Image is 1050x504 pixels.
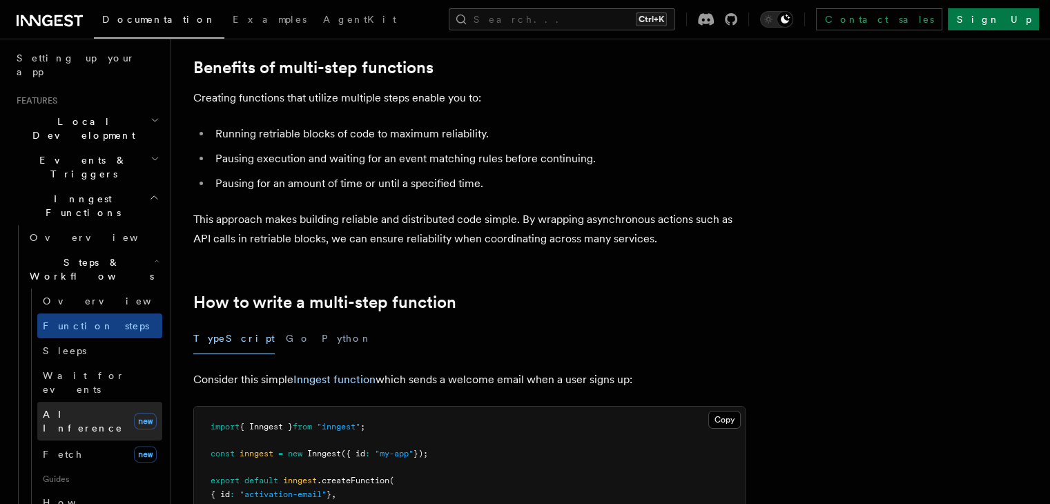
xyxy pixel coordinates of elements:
[11,95,57,106] span: Features
[43,320,149,331] span: Function steps
[24,250,162,289] button: Steps & Workflows
[211,449,235,458] span: const
[94,4,224,39] a: Documentation
[17,52,135,77] span: Setting up your app
[11,186,162,225] button: Inngest Functions
[233,14,307,25] span: Examples
[43,449,83,460] span: Fetch
[37,338,162,363] a: Sleeps
[37,468,162,490] span: Guides
[341,449,365,458] span: ({ id
[11,109,162,148] button: Local Development
[816,8,942,30] a: Contact sales
[11,46,162,84] a: Setting up your app
[230,490,235,499] span: :
[211,124,746,144] li: Running retriable blocks of code to maximum reliability.
[293,373,376,386] a: Inngest function
[43,409,123,434] span: AI Inference
[211,476,240,485] span: export
[315,4,405,37] a: AgentKit
[193,323,275,354] button: TypeScript
[365,449,370,458] span: :
[307,449,341,458] span: Inngest
[211,149,746,168] li: Pausing execution and waiting for an event matching rules before continuing.
[211,422,240,432] span: import
[211,490,230,499] span: { id
[37,402,162,440] a: AI Inferencenew
[317,422,360,432] span: "inngest"
[948,8,1039,30] a: Sign Up
[278,449,283,458] span: =
[37,289,162,313] a: Overview
[288,449,302,458] span: new
[327,490,331,499] span: }
[193,293,456,312] a: How to write a multi-step function
[37,440,162,468] a: Fetchnew
[389,476,394,485] span: (
[317,476,389,485] span: .createFunction
[760,11,793,28] button: Toggle dark mode
[240,449,273,458] span: inngest
[414,449,428,458] span: });
[240,422,293,432] span: { Inngest }
[286,323,311,354] button: Go
[708,411,741,429] button: Copy
[30,232,172,243] span: Overview
[323,14,396,25] span: AgentKit
[11,148,162,186] button: Events & Triggers
[134,446,157,463] span: new
[193,88,746,108] p: Creating functions that utilize multiple steps enable you to:
[224,4,315,37] a: Examples
[375,449,414,458] span: "my-app"
[134,413,157,429] span: new
[37,313,162,338] a: Function steps
[37,363,162,402] a: Wait for events
[211,174,746,193] li: Pausing for an amount of time or until a specified time.
[43,295,185,307] span: Overview
[636,12,667,26] kbd: Ctrl+K
[240,490,327,499] span: "activation-email"
[293,422,312,432] span: from
[244,476,278,485] span: default
[11,115,150,142] span: Local Development
[102,14,216,25] span: Documentation
[43,345,86,356] span: Sleeps
[193,370,746,389] p: Consider this simple which sends a welcome email when a user signs up:
[24,255,154,283] span: Steps & Workflows
[283,476,317,485] span: inngest
[449,8,675,30] button: Search...Ctrl+K
[11,192,149,220] span: Inngest Functions
[360,422,365,432] span: ;
[24,225,162,250] a: Overview
[11,153,150,181] span: Events & Triggers
[193,210,746,249] p: This approach makes building reliable and distributed code simple. By wrapping asynchronous actio...
[193,58,434,77] a: Benefits of multi-step functions
[43,370,125,395] span: Wait for events
[322,323,372,354] button: Python
[331,490,336,499] span: ,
